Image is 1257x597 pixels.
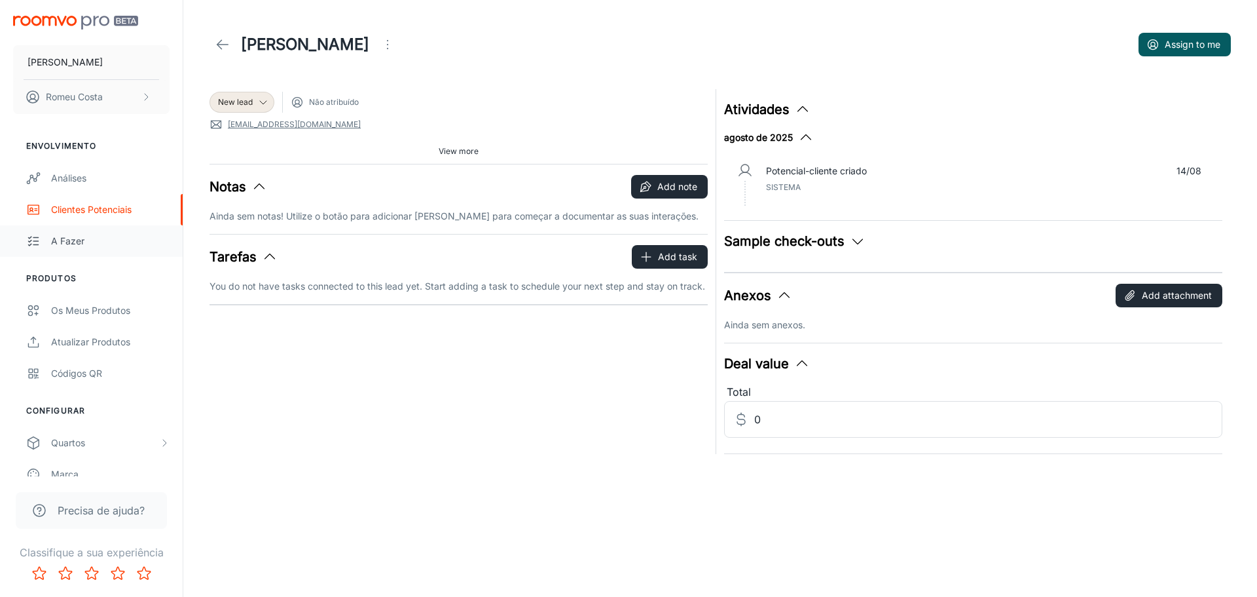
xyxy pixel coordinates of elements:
button: Atividades [724,100,811,119]
p: Ainda sem anexos. [724,318,1222,332]
p: Ainda sem notas! Utilize o botão para adicionar [PERSON_NAME] para começar a documentar as suas i... [209,209,708,223]
p: You do not have tasks connected to this lead yet. Start adding a task to schedule your next step ... [209,279,708,294]
span: View more [439,145,479,157]
h1: [PERSON_NAME] [241,33,369,56]
div: Marca [51,467,170,482]
img: Roomvo PRO Beta [13,16,138,29]
div: A fazer [51,234,170,248]
button: Add note [631,175,708,199]
div: Total [724,384,1222,401]
span: Precisa de ajuda? [58,503,145,518]
button: Notas [209,177,267,197]
div: Atualizar Produtos [51,335,170,349]
span: Sistema [766,182,801,192]
button: Tarefas [209,247,278,267]
input: Estimated deal value [754,401,1222,438]
div: Códigos QR [51,366,170,381]
button: Add task [632,245,708,269]
div: New lead [209,92,274,113]
div: Clientes potenciais [51,202,170,217]
button: Anexos [724,286,792,305]
button: [PERSON_NAME] [13,45,170,79]
button: Assign to me [1139,33,1231,56]
p: Romeu Costa [46,90,103,104]
button: Open menu [374,31,401,58]
button: Add attachment [1116,284,1222,307]
button: Sample check-outs [724,231,865,251]
span: New lead [218,96,253,108]
button: View more [433,142,484,161]
a: [EMAIL_ADDRESS][DOMAIN_NAME] [228,119,361,130]
p: [PERSON_NAME] [27,55,103,69]
p: Potencial-cliente criado [766,164,867,178]
div: Os meus produtos [51,303,170,318]
button: Deal value [724,354,810,374]
button: agosto de 2025 [724,130,814,145]
button: Romeu Costa [13,80,170,114]
span: Não atribuído [309,96,359,108]
div: Quartos [51,436,159,450]
div: Análises [51,171,170,185]
p: 14/08 [1176,164,1201,178]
